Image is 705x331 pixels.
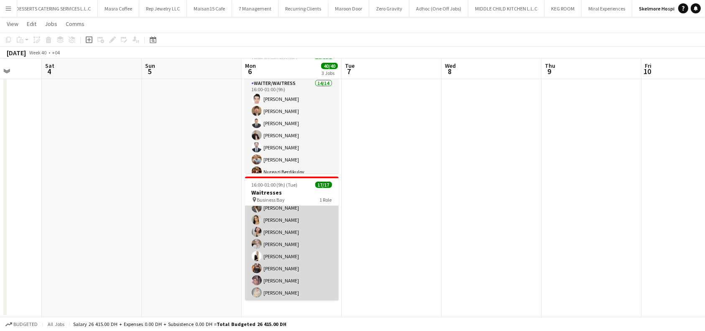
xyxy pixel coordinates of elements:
button: Rep Jewelry LLC [139,0,187,17]
span: Total Budgeted 26 415.00 DH [217,321,286,327]
app-job-card: 16:00-01:00 (9h) (Tue)14/14Waiters Business Bay1 RoleWaiter/Waitress14/1416:00-01:00 (9h)[PERSON_... [245,49,339,173]
span: 8 [444,67,456,76]
span: Sun [145,62,155,69]
button: Maisan15 Cafe [187,0,232,17]
div: Salary 26 415.00 DH + Expenses 0.00 DH + Subsistence 0.00 DH = [73,321,286,327]
span: View [7,20,18,28]
span: Tue [345,62,355,69]
span: All jobs [46,321,66,327]
div: [DATE] [7,49,26,57]
app-card-role: Waiter/Waitress14/1416:00-01:00 (9h)[PERSON_NAME][PERSON_NAME][PERSON_NAME][PERSON_NAME][PERSON_N... [245,79,339,265]
div: +04 [52,49,60,56]
a: View [3,18,22,29]
button: KEG ROOM [544,0,582,17]
span: 10 [644,67,651,76]
span: Edit [27,20,36,28]
span: Business Bay [257,197,285,203]
button: Adhoc (One Off Jobs) [409,0,468,17]
span: Thu [545,62,555,69]
button: Skelmore Hospitality [632,0,694,17]
span: 4 [44,67,54,76]
button: 7 Management [232,0,278,17]
div: 3 Jobs [322,70,337,76]
span: Mon [245,62,256,69]
span: Fri [645,62,651,69]
span: Comms [66,20,84,28]
button: Zero Gravity [369,0,409,17]
span: 17/17 [315,182,332,188]
span: 7 [344,67,355,76]
span: Budgeted [13,321,38,327]
span: 6 [244,67,256,76]
button: Budgeted [4,320,39,329]
span: Sat [45,62,54,69]
span: Week 40 [28,49,49,56]
button: Recurring Clients [278,0,328,17]
span: 1 Role [320,197,332,203]
button: Masra Coffee [98,0,139,17]
span: Jobs [45,20,57,28]
app-job-card: 16:00-01:00 (9h) (Tue)17/17Waitresses Business Bay1 Role[PERSON_NAME][PERSON_NAME][PERSON_NAME][P... [245,177,339,300]
h3: Waitresses [245,189,339,196]
button: Maroon Door [328,0,369,17]
span: 16:00-01:00 (9h) (Tue) [252,182,298,188]
span: 9 [544,67,555,76]
a: Comms [62,18,88,29]
a: Jobs [41,18,61,29]
span: Wed [445,62,456,69]
button: Miral Experiences [582,0,632,17]
span: 5 [144,67,155,76]
button: MIDDLE CHILD KITCHEN L.L.C [468,0,544,17]
a: Edit [23,18,40,29]
span: 40/40 [321,63,338,69]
